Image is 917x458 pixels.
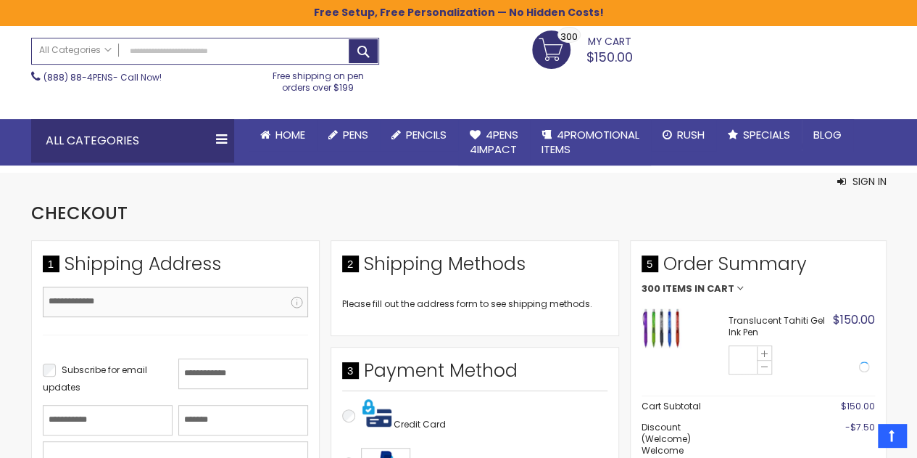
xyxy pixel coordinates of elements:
a: Home [249,119,317,151]
a: Pens [317,119,380,151]
span: Credit Card [394,418,446,430]
span: Subscribe for email updates [43,364,147,393]
span: 4Pens 4impact [470,127,518,157]
img: Pay with credit card [362,398,391,428]
div: Shipping Address [43,252,308,284]
span: Pencils [406,127,447,142]
span: Sign In [852,174,887,189]
span: Discount (welcome) [642,421,691,445]
span: Order Summary [642,252,875,284]
th: Cart Subtotal [642,396,715,417]
a: Rush [651,119,716,151]
span: Pens [343,127,368,142]
span: -$7.50 [845,421,875,433]
a: 4PROMOTIONALITEMS [530,119,651,166]
div: Free shipping on pen orders over $199 [257,65,379,94]
span: Rush [677,127,705,142]
strong: Translucent Tahiti Gel Ink Pen [729,315,829,338]
span: Home [275,127,305,142]
a: 4Pens4impact [458,119,530,166]
div: Payment Method [342,359,607,390]
div: Shipping Methods [342,252,607,284]
span: 300 [642,284,660,294]
a: Pencils [380,119,458,151]
div: All Categories [31,119,234,163]
span: Blog [813,127,842,142]
span: 4PROMOTIONAL ITEMS [542,127,639,157]
a: Blog [802,119,853,151]
span: $150.00 [833,311,875,328]
span: Items in Cart [663,284,734,294]
span: $150.00 [586,48,633,66]
span: $150.00 [841,400,875,412]
span: - Call Now! [43,71,162,83]
img: Translucent Tahiti Gel Ink Pen-Assorted [642,308,681,348]
span: 300 [560,30,578,44]
a: All Categories [32,38,119,62]
div: Please fill out the address form to see shipping methods. [342,298,607,310]
a: $150.00 300 [532,30,633,67]
span: Specials [743,127,790,142]
a: (888) 88-4PENS [43,71,113,83]
span: welcome [642,444,684,457]
a: Specials [716,119,802,151]
a: Top [878,424,906,447]
span: All Categories [39,44,112,56]
button: Sign In [837,174,887,189]
span: Checkout [31,201,128,225]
